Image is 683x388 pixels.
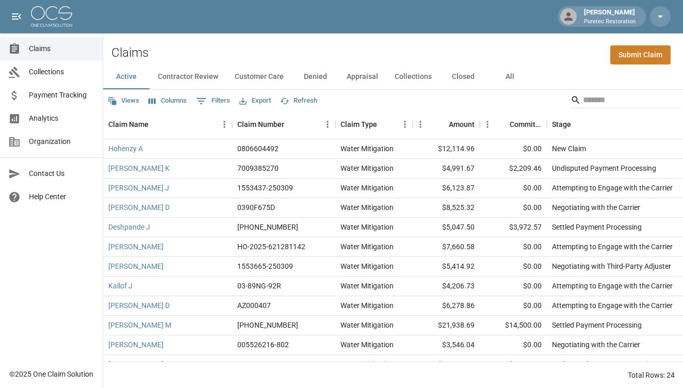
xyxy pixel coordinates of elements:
div: Negotiating with the Carrier [552,202,640,213]
div: Committed Amount [510,110,542,139]
img: ocs-logo-white-transparent.png [31,6,72,27]
div: 0390F675D [237,202,275,213]
div: $3,972.57 [480,218,547,237]
div: 1553665-250309 [237,261,293,271]
div: Amount [413,110,480,139]
div: Attempting to Engage with the Carrier [552,183,673,193]
button: Refresh [278,93,320,109]
div: 005526216-802 [237,339,289,350]
a: [PERSON_NAME] K [108,163,170,173]
a: [PERSON_NAME] D [108,202,170,213]
div: Water Mitigation [340,281,394,291]
div: $6,715.17 [480,355,547,375]
button: Sort [377,117,392,132]
div: Claim Number [237,110,284,139]
div: $0.00 [480,335,547,355]
div: 1553437-250309 [237,183,293,193]
div: HO-2025-621281142 [237,241,305,252]
div: Water Mitigation [340,163,394,173]
div: Attempting to Engage with the Carrier [552,300,673,311]
div: Negotiating with Third-Party Adjuster [552,261,671,271]
div: $21,938.69 [413,316,480,335]
div: 01-009-253-469 [237,222,298,232]
div: Claim Type [335,110,413,139]
div: Negotiating with the Carrier [552,339,640,350]
div: 7009385270 [237,163,279,173]
a: Hohenzy A [108,143,143,154]
button: Collections [386,64,440,89]
div: Attempting to Engage with the Carrier [552,241,673,252]
button: Sort [434,117,449,132]
div: Undisputed Payment Processing [552,359,656,369]
button: Select columns [146,93,189,109]
a: [PERSON_NAME] J [108,183,169,193]
div: Total Rows: 24 [628,370,675,380]
div: $5,047.50 [413,218,480,237]
button: Appraisal [338,64,386,89]
div: Water Mitigation [340,183,394,193]
div: Committed Amount [480,110,547,139]
div: Stage [552,110,571,139]
div: Claim Name [108,110,149,139]
a: [PERSON_NAME] M [108,320,171,330]
a: [PERSON_NAME] [108,261,164,271]
div: 03-89P6-10G [237,359,280,369]
div: Water Mitigation [340,261,394,271]
div: $6,123.87 [413,179,480,198]
a: [PERSON_NAME] [108,241,164,252]
div: 300-0506533-2025 [237,320,298,330]
div: © 2025 One Claim Solution [9,369,93,379]
div: Amount [449,110,475,139]
button: Sort [571,117,586,132]
div: $4,206.73 [413,277,480,296]
div: $0.00 [480,139,547,159]
button: Customer Care [226,64,292,89]
a: Submit Claim [610,45,671,64]
button: Sort [495,117,510,132]
div: Undisputed Payment Processing [552,163,656,173]
div: 03-89NG-92R [237,281,281,291]
div: Water Mitigation [340,143,394,154]
button: Menu [480,117,495,132]
div: Water Mitigation [340,320,394,330]
div: $0.00 [480,237,547,257]
button: Closed [440,64,486,89]
span: Analytics [29,113,94,124]
div: $38,729.41 [413,355,480,375]
button: All [486,64,533,89]
button: Menu [397,117,413,132]
div: $2,209.46 [480,159,547,179]
h2: Claims [111,45,149,60]
span: Payment Tracking [29,90,94,101]
div: Search [571,92,681,110]
button: Menu [217,117,232,132]
div: [PERSON_NAME] [580,7,640,26]
div: $0.00 [480,198,547,218]
button: Menu [320,117,335,132]
div: Settled Payment Processing [552,222,642,232]
div: Water Mitigation [340,222,394,232]
button: Active [103,64,150,89]
div: $0.00 [480,277,547,296]
div: Attempting to Engage with the Carrier [552,281,673,291]
span: Contact Us [29,168,94,179]
div: $3,546.04 [413,335,480,355]
div: $0.00 [480,296,547,316]
div: $8,525.32 [413,198,480,218]
div: $5,414.92 [413,257,480,277]
span: Organization [29,136,94,147]
button: Contractor Review [150,64,226,89]
div: Water Mitigation [340,202,394,213]
div: dynamic tabs [103,64,683,89]
div: Claim Type [340,110,377,139]
button: Sort [149,117,163,132]
div: Claim Name [103,110,232,139]
div: Water Mitigation [340,241,394,252]
button: Views [105,93,142,109]
a: Kallof J [108,281,133,291]
div: 0806604492 [237,143,279,154]
p: Puretec Restoration [584,18,636,26]
button: Denied [292,64,338,89]
button: Sort [284,117,299,132]
div: $4,991.67 [413,159,480,179]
